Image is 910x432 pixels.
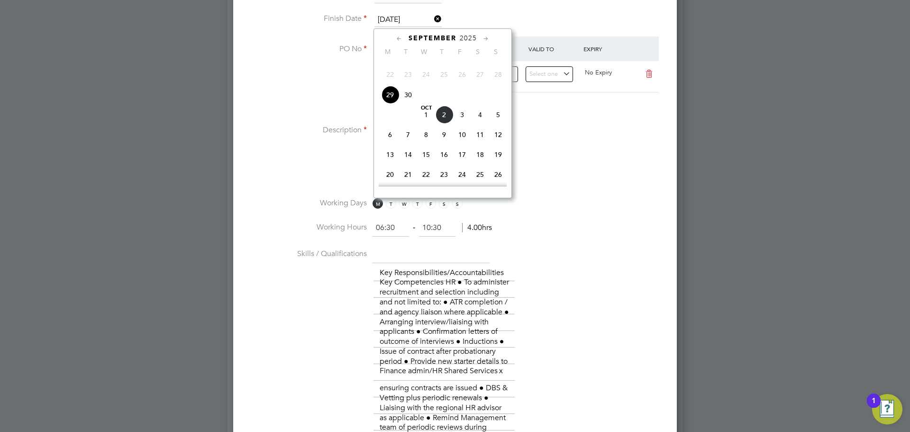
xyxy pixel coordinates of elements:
span: 23 [435,165,453,184]
button: Open Resource Center, 1 new notification [872,394,902,424]
span: 2025 [460,34,477,42]
input: Select one [374,13,442,27]
span: 30 [399,86,417,104]
span: Oct [417,106,435,110]
div: Expiry [581,40,637,57]
span: 13 [381,146,399,164]
span: 26 [453,65,471,83]
span: 21 [399,165,417,184]
span: T [433,47,451,56]
a: x [498,365,504,377]
input: 17:00 [419,220,455,237]
span: 22 [417,165,435,184]
span: M [373,198,383,209]
span: 10 [453,126,471,144]
span: W [415,47,433,56]
span: 16 [435,146,453,164]
li: Key Responsibilities/Accountabilities Key Competencies HR ● To administer recruitment and selecti... [376,267,513,378]
span: 25 [435,65,453,83]
div: Valid To [526,40,582,57]
span: S [469,47,487,56]
span: 24 [417,65,435,83]
span: 17 [453,146,471,164]
span: W [399,198,409,209]
span: T [397,47,415,56]
span: No Expiry [585,68,612,76]
span: S [452,198,463,209]
label: Skills / Qualifications [248,249,367,259]
span: 22 [381,65,399,83]
span: 3 [453,106,471,124]
span: M [379,47,397,56]
span: 18 [471,146,489,164]
span: F [451,47,469,56]
span: 11 [471,126,489,144]
span: T [386,198,396,209]
span: September [409,34,456,42]
span: T [412,198,423,209]
span: 8 [417,126,435,144]
span: S [487,47,505,56]
input: Select one [526,66,573,82]
span: 12 [489,126,507,144]
span: 24 [453,165,471,184]
span: 25 [471,165,489,184]
span: 1 [417,106,435,124]
span: 19 [489,146,507,164]
span: 9 [435,126,453,144]
div: 1 [872,401,876,413]
span: 7 [399,126,417,144]
span: 28 [489,65,507,83]
span: S [439,198,449,209]
span: 23 [399,65,417,83]
span: 14 [399,146,417,164]
span: 2 [435,106,453,124]
span: 27 [471,65,489,83]
span: F [426,198,436,209]
input: 08:00 [373,220,409,237]
label: Description [248,125,367,135]
span: ‐ [411,223,417,232]
label: Finish Date [248,14,367,24]
span: 4.00hrs [462,223,492,232]
span: 26 [489,165,507,184]
span: 20 [381,165,399,184]
span: 4 [471,106,489,124]
span: 5 [489,106,507,124]
label: PO No [248,44,367,54]
span: 29 [381,86,399,104]
span: 15 [417,146,435,164]
label: Working Days [248,198,367,208]
span: 6 [381,126,399,144]
label: Working Hours [248,222,367,232]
